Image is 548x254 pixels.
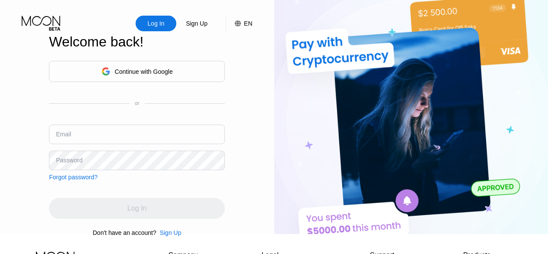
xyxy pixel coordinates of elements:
div: Continue with Google [115,68,173,75]
div: Don't have an account? [93,229,156,236]
div: or [135,100,139,106]
div: Password [56,157,82,164]
div: Log In [136,16,176,31]
div: EN [244,20,252,27]
div: Sign Up [160,229,182,236]
div: Sign Up [185,19,208,28]
div: Log In [147,19,165,28]
div: Welcome back! [49,34,225,50]
div: Forgot password? [49,174,97,181]
div: Sign Up [176,16,217,31]
div: EN [226,16,252,31]
div: Sign Up [156,229,182,236]
div: Email [56,131,71,138]
div: Continue with Google [49,61,225,82]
